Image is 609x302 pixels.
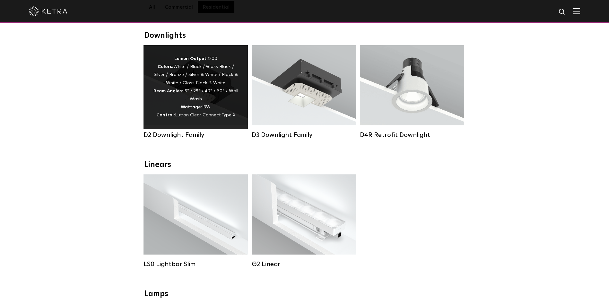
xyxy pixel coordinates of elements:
[360,131,464,139] div: D4R Retrofit Downlight
[144,260,248,268] div: LS0 Lightbar Slim
[181,105,202,109] strong: Wattage:
[252,131,356,139] div: D3 Downlight Family
[144,131,248,139] div: D2 Downlight Family
[144,45,248,139] a: D2 Downlight Family Lumen Output:1200Colors:White / Black / Gloss Black / Silver / Bronze / Silve...
[144,289,465,299] div: Lamps
[252,45,356,139] a: D3 Downlight Family Lumen Output:700 / 900 / 1100Colors:White / Black / Silver / Bronze / Paintab...
[144,160,465,170] div: Linears
[153,55,238,120] div: 1200 White / Black / Gloss Black / Silver / Bronze / Silver & White / Black & White / Gloss Black...
[144,174,248,268] a: LS0 Lightbar Slim Lumen Output:200 / 350Colors:White / BlackControl:X96 Controller
[174,56,208,61] strong: Lumen Output:
[360,45,464,139] a: D4R Retrofit Downlight Lumen Output:800Colors:White / BlackBeam Angles:15° / 25° / 40° / 60°Watta...
[573,8,580,14] img: Hamburger%20Nav.svg
[144,31,465,40] div: Downlights
[175,113,235,117] span: Lutron Clear Connect Type X
[252,174,356,268] a: G2 Linear Lumen Output:400 / 700 / 1000Colors:WhiteBeam Angles:Flood / [GEOGRAPHIC_DATA] / Narrow...
[153,89,183,93] strong: Beam Angles:
[158,64,173,69] strong: Colors:
[558,8,566,16] img: search icon
[29,6,67,16] img: ketra-logo-2019-white
[252,260,356,268] div: G2 Linear
[156,113,175,117] strong: Control:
